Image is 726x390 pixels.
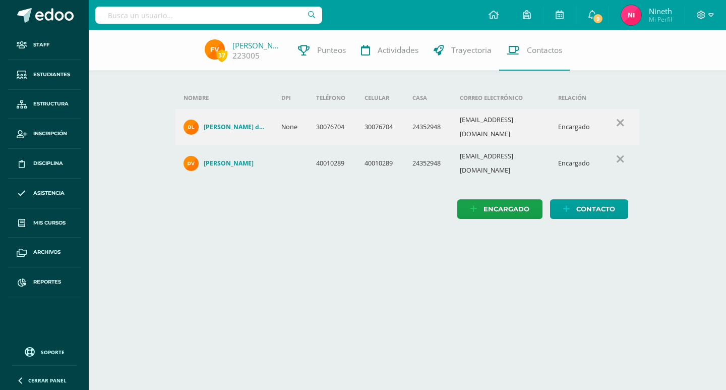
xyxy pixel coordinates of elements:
[8,208,81,238] a: Mis cursos
[356,145,404,182] td: 40010289
[33,219,66,227] span: Mis cursos
[452,109,550,145] td: [EMAIL_ADDRESS][DOMAIN_NAME]
[204,123,266,131] h4: [PERSON_NAME] de la [PERSON_NAME]
[457,199,542,219] a: Encargado
[8,60,81,90] a: Estudiantes
[273,109,308,145] td: None
[527,45,562,55] span: Contactos
[404,145,452,182] td: 24352948
[483,200,529,218] span: Encargado
[8,119,81,149] a: Inscripción
[8,179,81,208] a: Asistencia
[550,145,601,182] td: Encargado
[33,159,63,168] span: Disciplina
[33,278,61,286] span: Reportes
[205,39,225,60] img: 53ee4983af919b6c0c47f7fbfc029ff0.png
[353,30,426,71] a: Actividades
[33,248,60,256] span: Archivos
[175,87,274,109] th: Nombre
[12,345,77,358] a: Soporte
[8,267,81,297] a: Reportes
[33,100,69,108] span: Estructura
[499,30,570,71] a: Contactos
[8,30,81,60] a: Staff
[273,87,308,109] th: DPI
[356,87,404,109] th: Celular
[184,156,199,171] img: 21699e4a783ead21700d2232a504348a.png
[28,377,67,384] span: Cerrar panel
[308,109,356,145] td: 30076704
[33,41,49,49] span: Staff
[576,200,615,218] span: Contacto
[550,199,628,219] a: Contacto
[8,238,81,267] a: Archivos
[649,6,672,16] span: Nineth
[33,71,70,79] span: Estudiantes
[317,45,346,55] span: Punteos
[8,90,81,120] a: Estructura
[426,30,499,71] a: Trayectoria
[621,5,641,25] img: 8ed068964868c7526d8028755c0074ec.png
[33,189,65,197] span: Asistencia
[204,159,254,168] h4: [PERSON_NAME]
[356,109,404,145] td: 30076704
[452,145,550,182] td: [EMAIL_ADDRESS][DOMAIN_NAME]
[451,45,492,55] span: Trayectoria
[232,50,260,61] a: 223005
[550,87,601,109] th: Relación
[216,49,227,62] span: 37
[290,30,353,71] a: Punteos
[550,109,601,145] td: Encargado
[404,109,452,145] td: 24352948
[33,130,67,138] span: Inscripción
[8,149,81,179] a: Disciplina
[308,87,356,109] th: Teléfono
[308,145,356,182] td: 40010289
[41,349,65,356] span: Soporte
[184,156,266,171] a: [PERSON_NAME]
[649,15,672,24] span: Mi Perfil
[592,13,603,24] span: 9
[95,7,322,24] input: Busca un usuario...
[404,87,452,109] th: Casa
[184,120,199,135] img: f4f5a6a07713dd214bcf945e512a177f.png
[452,87,550,109] th: Correo electrónico
[184,120,266,135] a: [PERSON_NAME] de la [PERSON_NAME]
[378,45,418,55] span: Actividades
[232,40,283,50] a: [PERSON_NAME]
